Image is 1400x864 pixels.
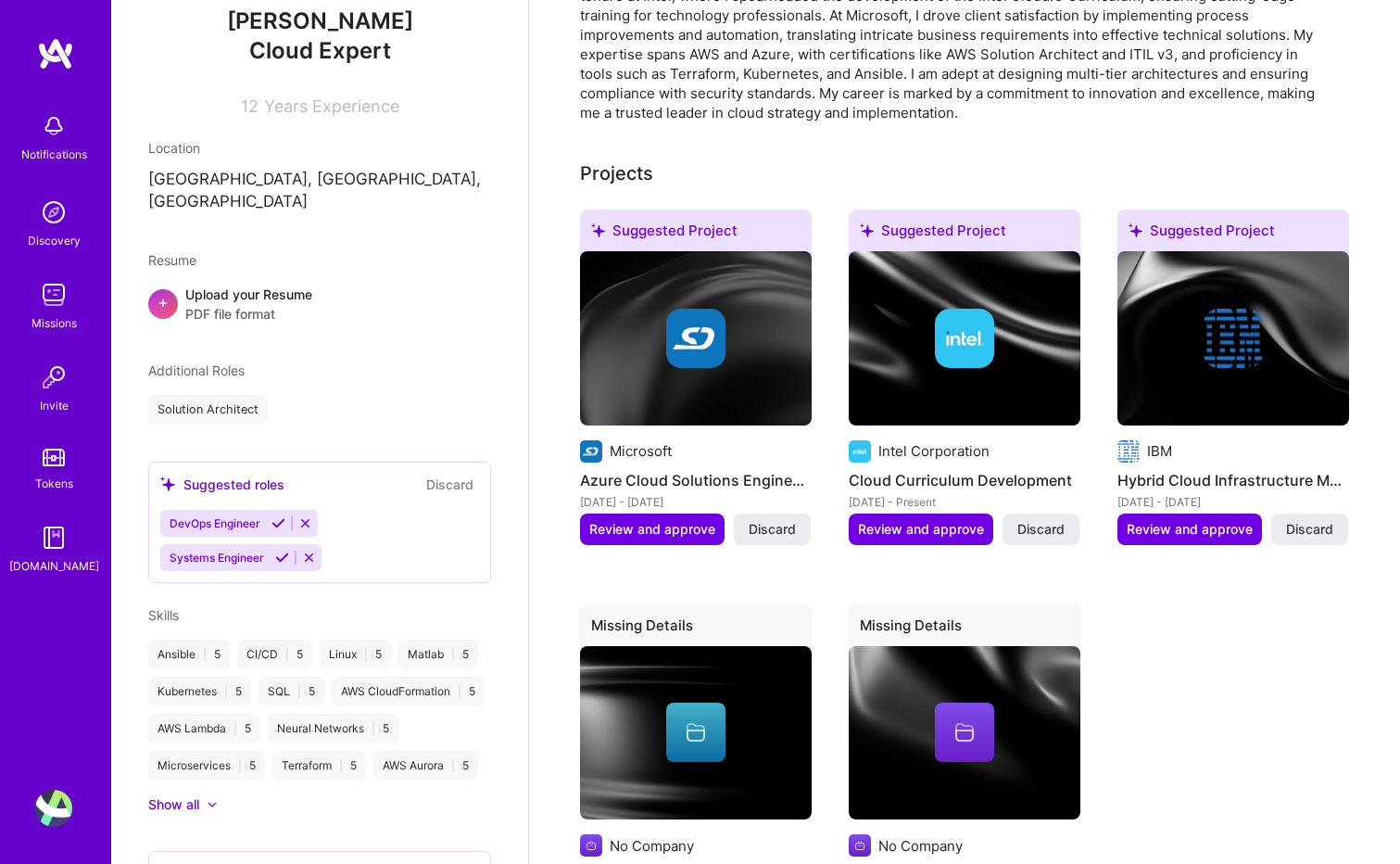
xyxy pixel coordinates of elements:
button: Discard [421,474,479,495]
img: User Avatar [35,790,72,827]
div: Microservices 5 [148,751,265,781]
div: Discovery [28,231,81,250]
span: | [224,684,228,699]
div: Projects [580,159,653,187]
div: [DATE] - [DATE] [580,492,812,512]
div: CI/CD 5 [237,640,312,669]
div: Tokens [35,474,73,493]
div: Missing Details [580,604,812,654]
span: Review and approve [589,520,715,539]
div: Kubernetes 5 [148,677,251,706]
div: Microsoft [610,441,672,461]
h4: Hybrid Cloud Infrastructure Management [1117,468,1349,492]
div: Terraform 5 [272,751,366,781]
div: Intel Corporation [878,441,990,461]
span: | [451,758,455,773]
div: Neural Networks 5 [268,714,398,743]
div: Upload your Resume [185,285,312,324]
span: Discard [749,520,796,539]
span: | [203,647,207,662]
div: [DOMAIN_NAME] [9,556,99,576]
img: Company logo [849,440,871,463]
div: Suggested roles [160,475,284,494]
div: Notifications [21,145,87,164]
div: [DATE] - [DATE] [1117,492,1349,512]
div: Linux 5 [320,640,391,669]
span: | [372,721,375,736]
div: No Company [610,836,694,856]
div: Matlab 5 [398,640,478,669]
div: SQL 5 [259,677,324,706]
img: Company logo [1204,309,1263,368]
img: cover [580,646,812,820]
img: teamwork [35,276,72,313]
img: Company logo [580,440,602,463]
div: AWS CloudFormation 5 [332,677,485,706]
span: | [458,684,461,699]
img: logo [37,37,74,70]
span: Systems Engineer [170,551,264,565]
span: | [238,758,242,773]
div: Ansible 5 [148,640,230,669]
div: Invite [40,396,69,415]
img: Company logo [580,834,602,857]
div: Missions [32,313,77,333]
span: PDF file format [185,304,312,324]
img: Invite [35,359,72,396]
span: Review and approve [858,520,984,539]
span: | [233,721,237,736]
img: bell [35,108,72,145]
div: Solution Architect [148,395,268,425]
span: | [339,758,343,773]
div: No Company [878,836,963,856]
span: Discard [1286,520,1333,539]
div: Missing Details [849,604,1080,654]
i: Accept [275,551,289,565]
div: Location [148,138,491,158]
img: cover [849,646,1080,820]
i: Reject [298,516,312,530]
img: guide book [35,519,72,556]
div: Suggested Project [1117,210,1349,259]
span: | [285,647,289,662]
div: AWS Aurora 5 [373,751,478,781]
h4: Cloud Curriculum Development [849,468,1080,492]
i: icon SuggestedTeams [860,223,874,237]
span: | [364,647,368,662]
img: cover [1117,251,1349,426]
i: Accept [271,516,285,530]
span: [PERSON_NAME] [148,7,491,35]
i: Reject [302,551,316,565]
img: Company logo [849,834,871,857]
span: + [158,292,169,311]
span: Resume [148,252,196,268]
span: DevOps Engineer [170,516,260,530]
div: [DATE] - Present [849,492,1080,512]
img: Company logo [666,309,725,368]
i: icon SuggestedTeams [1129,223,1142,237]
span: Cloud Expert [249,37,391,64]
span: | [297,684,301,699]
p: [GEOGRAPHIC_DATA], [GEOGRAPHIC_DATA], [GEOGRAPHIC_DATA] [148,169,491,213]
span: | [451,647,455,662]
div: Suggested Project [580,210,812,259]
img: cover [849,251,1080,426]
img: tokens [43,449,65,466]
span: Skills [148,607,179,623]
span: 12 [241,96,259,116]
span: Additional Roles [148,362,245,378]
img: Company logo [1117,440,1140,463]
div: Show all [148,795,199,814]
span: Discard [1017,520,1065,539]
div: IBM [1147,441,1172,461]
span: Years Experience [264,96,399,116]
div: Suggested Project [849,210,1080,259]
img: Company logo [935,309,994,368]
img: discovery [35,194,72,231]
div: AWS Lambda 5 [148,714,260,743]
h4: Azure Cloud Solutions Engineering [580,468,812,492]
i: icon SuggestedTeams [591,223,605,237]
i: icon SuggestedTeams [160,476,176,492]
span: Review and approve [1127,520,1253,539]
img: cover [580,251,812,426]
